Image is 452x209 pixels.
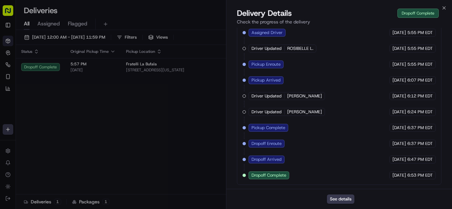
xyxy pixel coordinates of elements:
p: Check the progress of the delivery [237,18,441,25]
span: [DATE] [392,125,406,131]
span: [DATE] [392,77,406,83]
span: 6:47 PM EDT [407,157,433,162]
span: [DATE] [392,93,406,99]
span: 6:07 PM EDT [407,77,433,83]
div: 📗 [7,96,12,102]
span: 5:55 PM EDT [407,30,433,36]
span: Pickup Arrived [251,77,281,83]
span: 6:53 PM EDT [407,172,433,178]
span: Dropoff Complete [251,172,286,178]
span: Pickup Complete [251,125,285,131]
span: [DATE] [392,61,406,67]
span: Delivery Details [237,8,292,18]
span: 6:37 PM EDT [407,125,433,131]
span: 6:12 PM EDT [407,93,433,99]
a: Powered byPylon [47,112,80,117]
div: We're available if you need us! [23,70,84,75]
span: [DATE] [392,30,406,36]
button: Start new chat [113,65,120,73]
span: 6:24 PM EDT [407,109,433,115]
span: [DATE] [392,141,406,147]
a: 📗Knowledge Base [4,93,53,105]
span: Driver Updated [251,109,282,115]
span: [DATE] [392,157,406,162]
span: Dropoff Enroute [251,141,282,147]
div: 💻 [56,96,61,102]
img: 1736555255976-a54dd68f-1ca7-489b-9aae-adbdc363a1c4 [7,63,19,75]
span: 6:37 PM EDT [407,141,433,147]
a: 💻API Documentation [53,93,109,105]
span: Dropoff Arrived [251,157,282,162]
span: [PERSON_NAME] [287,93,322,99]
div: Start new chat [23,63,109,70]
input: Got a question? Start typing here... [17,43,119,50]
span: Pickup Enroute [251,61,281,67]
span: Knowledge Base [13,96,51,102]
span: API Documentation [63,96,106,102]
span: ROSIBELLE L. [287,46,313,52]
span: [PERSON_NAME] [287,109,322,115]
span: 5:55 PM EDT [407,46,433,52]
button: See details [327,194,354,204]
span: Pylon [66,112,80,117]
span: [DATE] [392,46,406,52]
span: 5:55 PM EDT [407,61,433,67]
p: Welcome 👋 [7,26,120,37]
span: [DATE] [392,109,406,115]
span: Driver Updated [251,93,282,99]
span: Driver Updated [251,46,282,52]
span: Assigned Driver [251,30,283,36]
img: Nash [7,7,20,20]
span: [DATE] [392,172,406,178]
